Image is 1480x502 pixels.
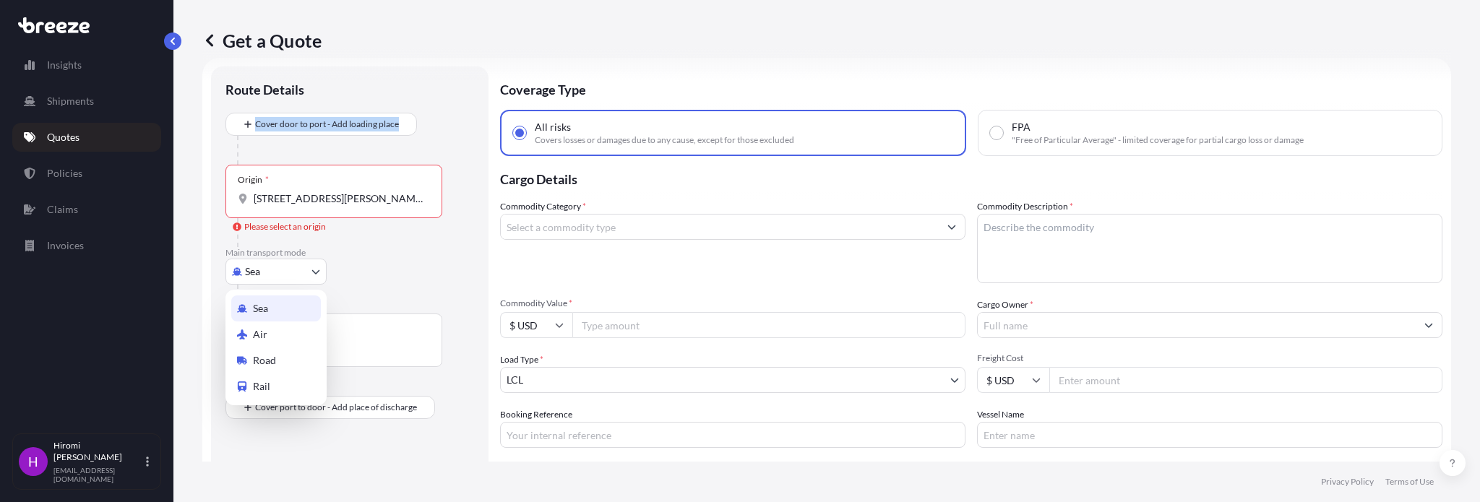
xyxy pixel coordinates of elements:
div: Select transport [225,290,327,405]
span: Sea [253,301,268,316]
span: Road [253,353,276,368]
div: Please select an origin [233,220,326,234]
p: Cargo Details [500,156,1442,199]
span: Air [253,327,267,342]
p: Get a Quote [202,29,322,52]
span: Rail [253,379,270,394]
p: Coverage Type [500,66,1442,110]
